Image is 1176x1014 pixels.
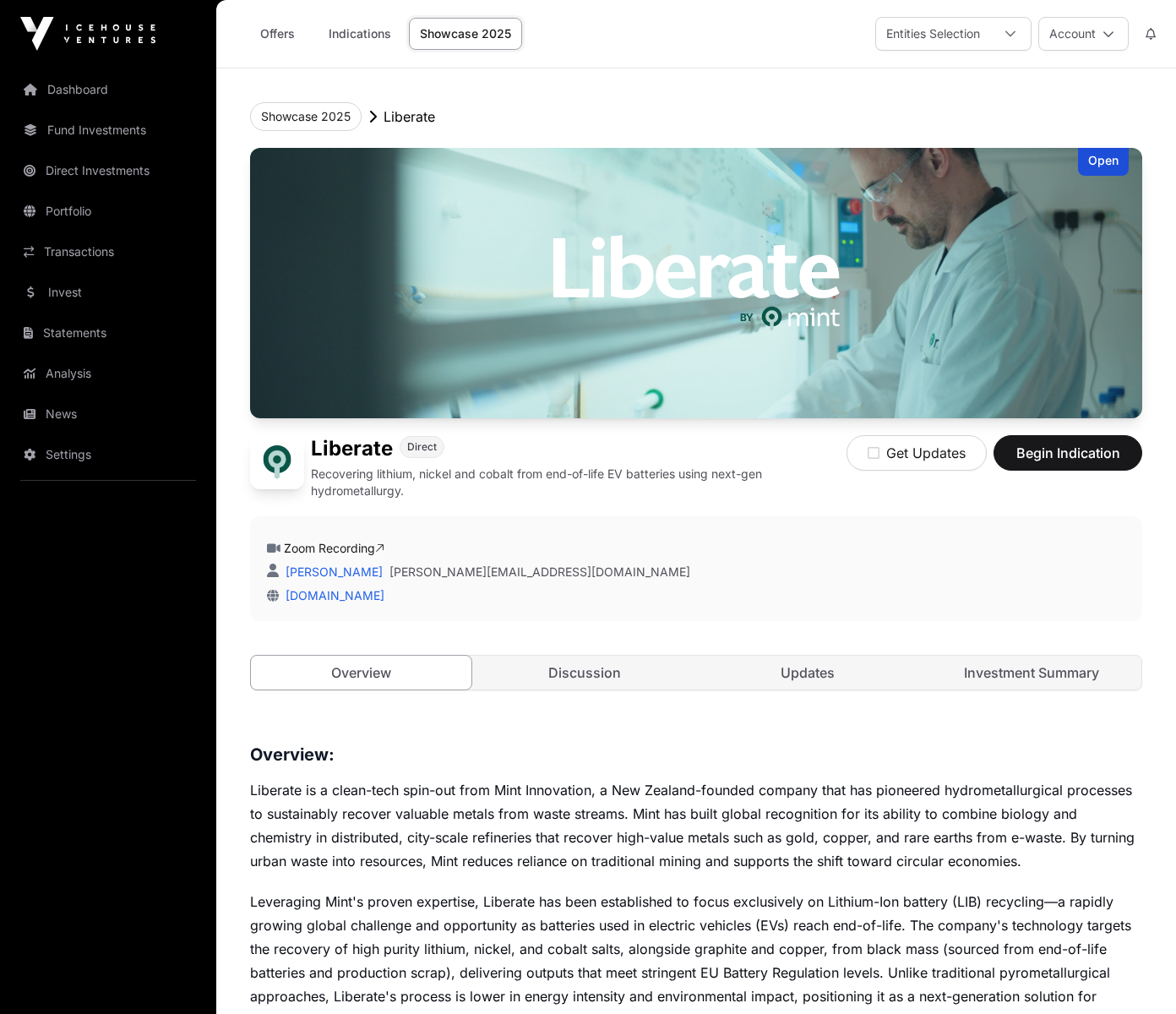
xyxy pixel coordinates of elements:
a: Zoom Recording [284,541,384,555]
button: Get Updates [847,435,987,471]
a: Showcase 2025 [409,18,522,50]
img: Liberate [250,435,304,489]
img: Icehouse Ventures Logo [20,17,155,51]
a: Invest [14,274,203,311]
a: [DOMAIN_NAME] [279,588,384,602]
a: Overview [250,655,472,690]
div: Entities Selection [876,18,990,50]
img: Liberate [250,148,1142,418]
a: Settings [14,436,203,473]
a: Transactions [14,233,203,270]
a: Fund Investments [14,112,203,149]
a: Statements [14,314,203,352]
a: Indications [318,18,402,50]
a: Begin Indication [994,452,1142,469]
a: News [14,395,203,433]
a: Dashboard [14,71,203,108]
span: Begin Indication [1015,443,1121,463]
h1: Liberate [311,435,393,462]
button: Account [1038,17,1129,51]
p: Liberate [384,106,435,127]
span: Direct [407,440,437,454]
a: [PERSON_NAME] [282,564,383,579]
p: Recovering lithium, nickel and cobalt from end-of-life EV batteries using next-gen hydrometallurgy. [311,466,847,499]
div: Open [1078,148,1129,176]
iframe: Chat Widget [1092,933,1176,1014]
a: Discussion [475,656,695,690]
a: Investment Summary [922,656,1142,690]
a: Offers [243,18,311,50]
h3: Overview: [250,741,1142,768]
a: Updates [698,656,918,690]
a: [PERSON_NAME][EMAIL_ADDRESS][DOMAIN_NAME] [389,564,690,581]
button: Showcase 2025 [250,102,362,131]
a: Portfolio [14,193,203,230]
p: Liberate is a clean-tech spin-out from Mint Innovation, a New Zealand-founded company that has pi... [250,778,1142,873]
a: Direct Investments [14,152,203,189]
a: Analysis [14,355,203,392]
nav: Tabs [251,656,1141,690]
button: Begin Indication [994,435,1142,471]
